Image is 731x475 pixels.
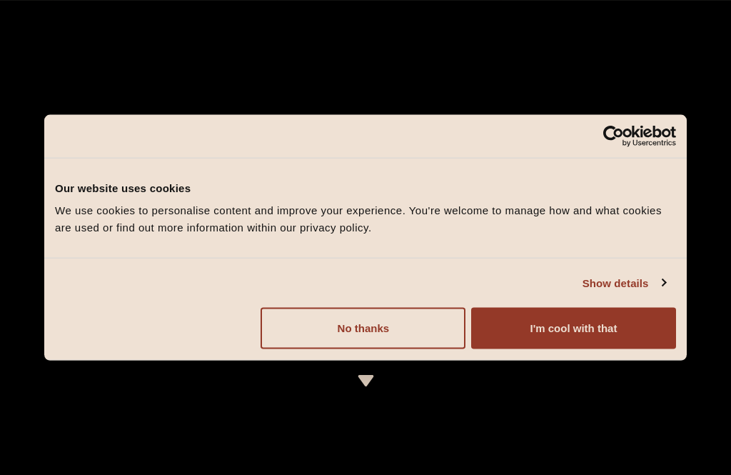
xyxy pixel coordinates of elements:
[551,125,676,146] a: Usercentrics Cookiebot - opens in a new window
[55,179,676,196] div: Our website uses cookies
[357,375,375,386] img: icon-dropdown-cream.svg
[261,308,465,349] button: No thanks
[471,308,676,349] button: I'm cool with that
[583,274,665,291] a: Show details
[55,202,676,236] div: We use cookies to personalise content and improve your experience. You're welcome to manage how a...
